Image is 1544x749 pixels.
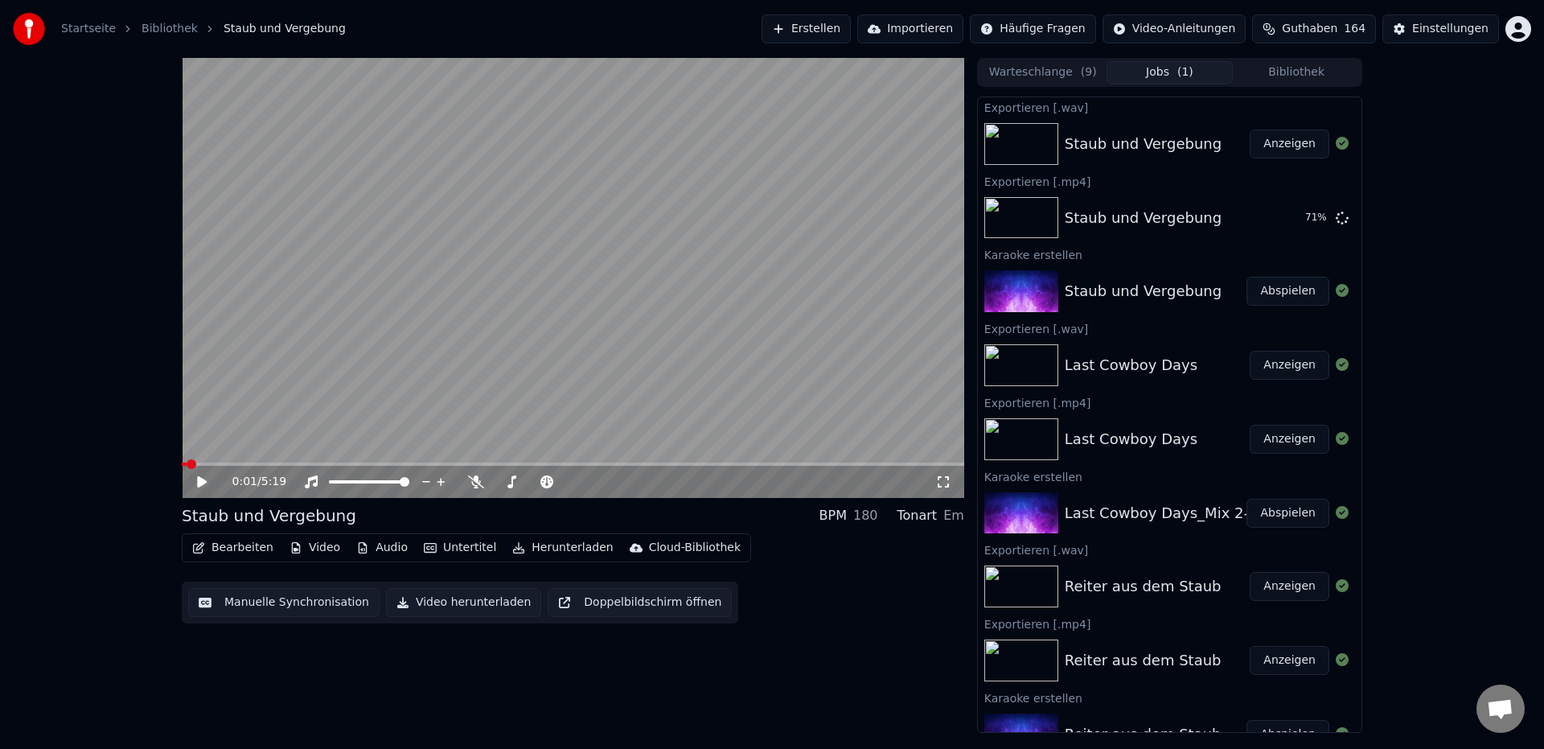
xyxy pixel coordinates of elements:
a: Startseite [61,21,116,37]
span: Guthaben [1282,21,1337,37]
span: 5:19 [261,474,286,490]
div: Exportieren [.wav] [978,97,1361,117]
button: Abspielen [1246,499,1329,528]
button: Video herunterladen [386,588,541,617]
div: 71 % [1305,212,1329,224]
div: BPM [819,506,847,525]
div: / [232,474,271,490]
div: Tonart [897,506,938,525]
div: 180 [853,506,878,525]
span: Staub und Vergebung [224,21,346,37]
button: Anzeigen [1250,351,1329,380]
nav: breadcrumb [61,21,346,37]
div: Staub und Vergebung [182,504,356,527]
div: Staub und Vergebung [1065,280,1222,302]
button: Doppelbildschirm öffnen [548,588,732,617]
button: Herunterladen [506,537,619,559]
button: Jobs [1107,61,1234,84]
div: Reiter aus dem Staub [1065,649,1222,672]
div: Karaoke erstellen [978,688,1361,707]
div: Einstellungen [1412,21,1489,37]
div: Exportieren [.mp4] [978,171,1361,191]
span: ( 1 ) [1177,64,1193,80]
button: Anzeigen [1250,425,1329,454]
button: Anzeigen [1250,646,1329,675]
button: Anzeigen [1250,572,1329,601]
div: Chat öffnen [1476,685,1525,733]
div: Karaoke erstellen [978,467,1361,486]
span: 0:01 [232,474,257,490]
div: Last Cowboy Days [1065,428,1197,451]
button: Importieren [857,14,963,43]
div: Reiter aus dem Staub [1065,575,1222,598]
span: 164 [1344,21,1365,37]
div: Em [943,506,964,525]
button: Bibliothek [1233,61,1360,84]
button: Einstellungen [1382,14,1499,43]
div: Karaoke erstellen [978,245,1361,264]
button: Erstellen [762,14,851,43]
button: Video [283,537,347,559]
div: Exportieren [.wav] [978,319,1361,338]
button: Guthaben164 [1252,14,1376,43]
img: youka [13,13,45,45]
div: Exportieren [.mp4] [978,614,1361,633]
div: Exportieren [.wav] [978,540,1361,559]
button: Häufige Fragen [970,14,1096,43]
div: Staub und Vergebung [1065,133,1222,155]
div: Cloud-Bibliothek [649,540,741,556]
button: Abspielen [1246,720,1329,749]
button: Untertitel [417,537,503,559]
div: Last Cowboy Days [1065,354,1197,377]
div: Exportieren [.mp4] [978,393,1361,412]
div: Reiter aus dem Staub [1065,723,1222,746]
button: Audio [350,537,414,559]
button: Manuelle Synchronisation [188,588,380,617]
button: Abspielen [1246,277,1329,306]
button: Warteschlange [979,61,1107,84]
a: Bibliothek [142,21,198,37]
button: Bearbeiten [186,537,280,559]
button: Video-Anleitungen [1103,14,1246,43]
button: Anzeigen [1250,130,1329,158]
div: Staub und Vergebung [1065,207,1222,229]
span: ( 9 ) [1081,64,1097,80]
